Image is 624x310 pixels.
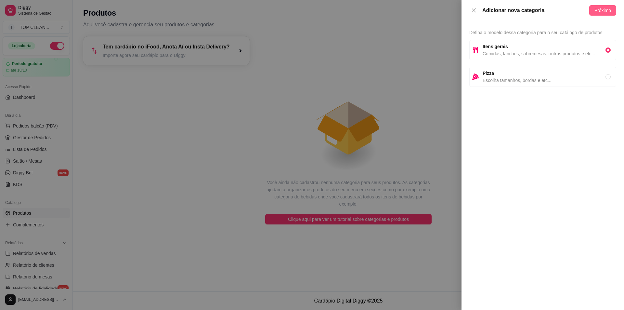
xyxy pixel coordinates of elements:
[483,50,605,57] span: Comidas, lanches, sobremesas, outros produtos e etc...
[483,77,605,84] span: Escolha tamanhos, bordas e etc...
[469,7,478,14] button: Close
[482,7,589,14] div: Adicionar nova categoria
[594,7,611,14] span: Próximo
[469,30,604,35] span: Defina o modelo dessa categoria para o seu catálogo de produtos:
[483,44,508,49] strong: Itens gerais
[483,71,494,76] strong: Pizza
[589,5,616,16] button: Próximo
[471,8,476,13] span: close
